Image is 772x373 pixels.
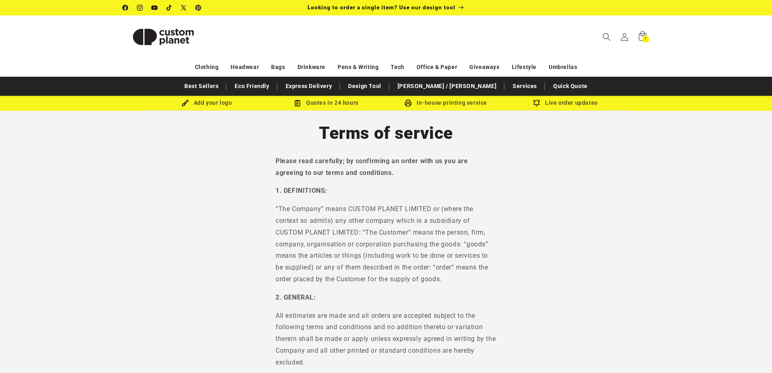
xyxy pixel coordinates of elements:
[404,99,412,107] img: In-house printing
[276,293,316,301] strong: 2. GENERAL:
[147,98,267,108] div: Add your logo
[393,79,500,93] a: [PERSON_NAME] / [PERSON_NAME]
[344,79,385,93] a: Design Tool
[195,60,219,74] a: Clothing
[549,60,577,74] a: Umbrellas
[276,203,496,285] p: “The Company” means CUSTOM PLANET LIMITED or (where the context so admits) any other company whic...
[417,60,457,74] a: Office & Paper
[338,60,379,74] a: Pens & Writing
[282,79,336,93] a: Express Delivery
[308,4,456,11] span: Looking to order a single item? Use our design tool
[276,122,496,144] h1: Terms of service
[276,157,468,177] strong: Please read carefully; by confirming an order with us you are agreeing to our terms and conditions.
[533,99,540,107] img: Order updates
[549,79,592,93] a: Quick Quote
[512,60,537,74] a: Lifestyle
[182,99,189,107] img: Brush Icon
[271,60,285,74] a: Bags
[469,60,499,74] a: Giveaways
[731,334,772,373] iframe: Chat Widget
[267,98,386,108] div: Quotes in 24 hours
[297,60,325,74] a: Drinkware
[120,15,207,58] a: Custom Planet
[123,19,204,55] img: Custom Planet
[276,187,327,194] strong: 1. DEFINITIONS:
[294,99,301,107] img: Order Updates Icon
[231,60,259,74] a: Headwear
[386,98,506,108] div: In-house printing service
[231,79,273,93] a: Eco Friendly
[506,98,625,108] div: Live order updates
[644,36,647,43] span: 1
[180,79,222,93] a: Best Sellers
[598,28,616,46] summary: Search
[391,60,404,74] a: Tech
[509,79,541,93] a: Services
[276,310,496,369] p: All estimates are made and all orders are accepted subject to the following terms and conditions ...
